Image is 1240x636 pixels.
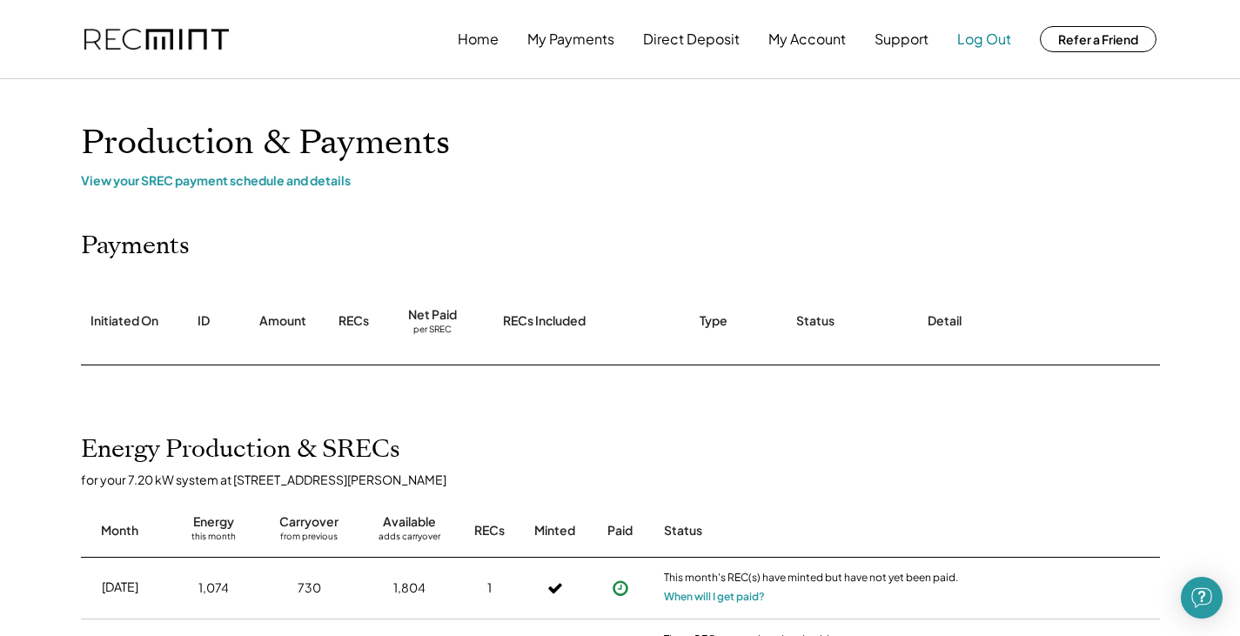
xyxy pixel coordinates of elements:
[607,575,633,601] button: Payment approved, but not yet initiated.
[607,522,633,539] div: Paid
[193,513,234,531] div: Energy
[957,22,1011,57] button: Log Out
[298,579,321,597] div: 730
[191,531,236,548] div: this month
[81,231,190,261] h2: Payments
[534,522,575,539] div: Minted
[81,172,1160,188] div: View your SREC payment schedule and details
[198,312,210,330] div: ID
[408,306,457,324] div: Net Paid
[90,312,158,330] div: Initiated On
[413,324,452,337] div: per SREC
[875,22,928,57] button: Support
[259,312,306,330] div: Amount
[101,522,138,539] div: Month
[768,22,846,57] button: My Account
[527,22,614,57] button: My Payments
[280,531,338,548] div: from previous
[198,579,229,597] div: 1,074
[796,312,834,330] div: Status
[643,22,740,57] button: Direct Deposit
[700,312,727,330] div: Type
[1181,577,1223,619] div: Open Intercom Messenger
[379,531,440,548] div: adds carryover
[664,522,960,539] div: Status
[81,472,1177,487] div: for your 7.20 kW system at [STREET_ADDRESS][PERSON_NAME]
[487,579,492,597] div: 1
[383,513,436,531] div: Available
[81,123,1160,164] h1: Production & Payments
[102,579,138,596] div: [DATE]
[84,29,229,50] img: recmint-logotype%403x.png
[928,312,962,330] div: Detail
[503,312,586,330] div: RECs Included
[81,435,400,465] h2: Energy Production & SRECs
[664,571,960,588] div: This month's REC(s) have minted but have not yet been paid.
[338,312,369,330] div: RECs
[279,513,338,531] div: Carryover
[458,22,499,57] button: Home
[474,522,505,539] div: RECs
[1040,26,1156,52] button: Refer a Friend
[393,579,426,597] div: 1,804
[664,588,765,606] button: When will I get paid?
